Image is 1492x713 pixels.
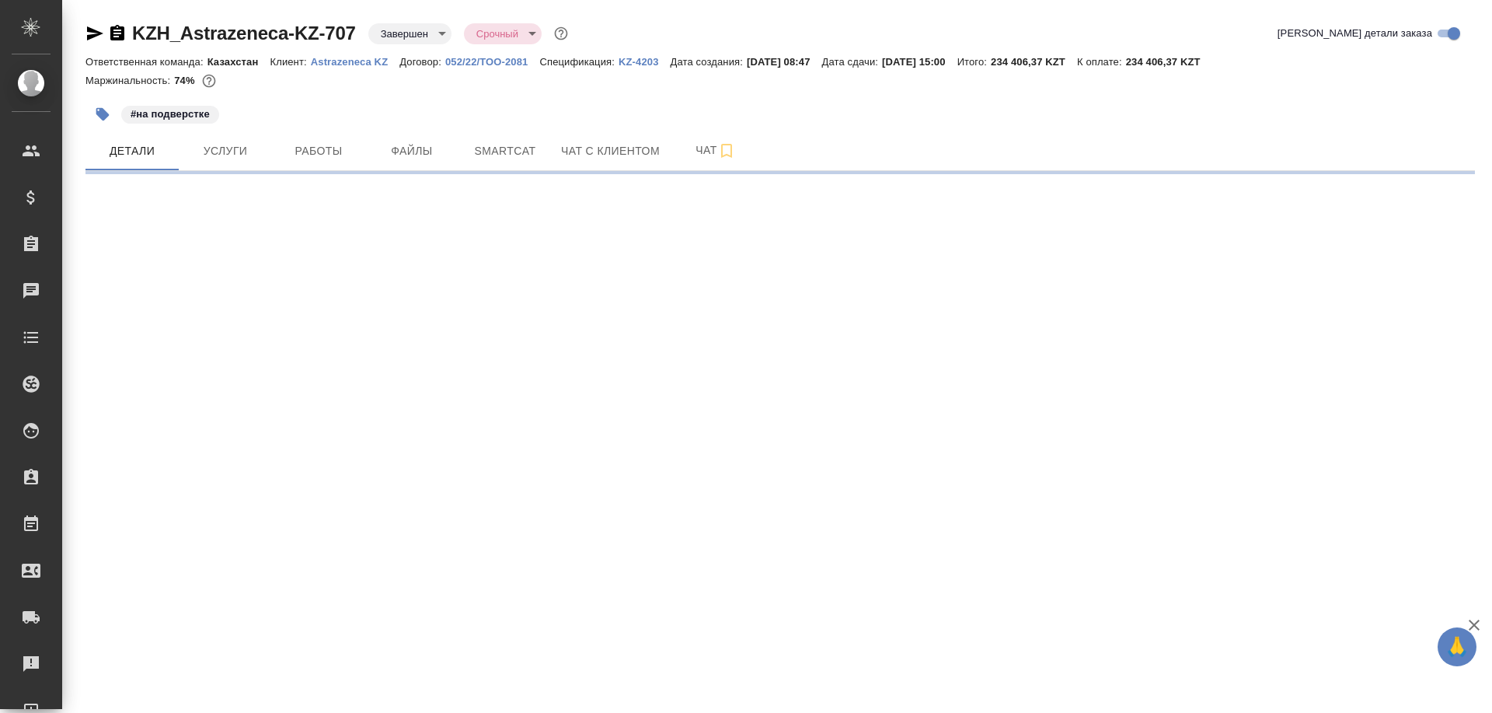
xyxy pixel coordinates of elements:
[281,142,356,161] span: Работы
[678,141,753,160] span: Чат
[445,56,540,68] p: 052/22/ТОО-2081
[207,56,270,68] p: Казахстан
[174,75,198,86] p: 74%
[1077,56,1126,68] p: К оплате:
[561,142,660,161] span: Чат с клиентом
[551,23,571,44] button: Доп статусы указывают на важность/срочность заказа
[991,56,1077,68] p: 234 406,37 KZT
[445,54,540,68] a: 052/22/ТОО-2081
[957,56,991,68] p: Итого:
[1278,26,1432,41] span: [PERSON_NAME] детали заказа
[108,24,127,43] button: Скопировать ссылку
[882,56,957,68] p: [DATE] 15:00
[619,54,671,68] a: KZ-4203
[399,56,445,68] p: Договор:
[375,142,449,161] span: Файлы
[120,107,221,120] span: на подверстке
[199,71,219,91] button: 8015.24 RUB; 0.00 KZT;
[747,56,822,68] p: [DATE] 08:47
[85,56,207,68] p: Ответственная команда:
[85,24,104,43] button: Скопировать ссылку для ЯМессенджера
[1438,627,1476,666] button: 🙏
[671,56,747,68] p: Дата создания:
[464,23,542,44] div: Завершен
[468,142,542,161] span: Smartcat
[1126,56,1212,68] p: 234 406,37 KZT
[270,56,310,68] p: Клиент:
[822,56,882,68] p: Дата сдачи:
[539,56,618,68] p: Спецификация:
[472,27,523,40] button: Срочный
[95,142,169,161] span: Детали
[311,56,400,68] p: Astrazeneca KZ
[188,142,263,161] span: Услуги
[85,97,120,131] button: Добавить тэг
[132,23,356,44] a: KZH_Astrazeneca-KZ-707
[311,54,400,68] a: Astrazeneca KZ
[85,75,174,86] p: Маржинальность:
[376,27,433,40] button: Завершен
[1444,631,1470,663] span: 🙏
[131,107,210,122] p: #на подверстке
[619,56,671,68] p: KZ-4203
[368,23,451,44] div: Завершен
[717,142,736,160] svg: Подписаться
